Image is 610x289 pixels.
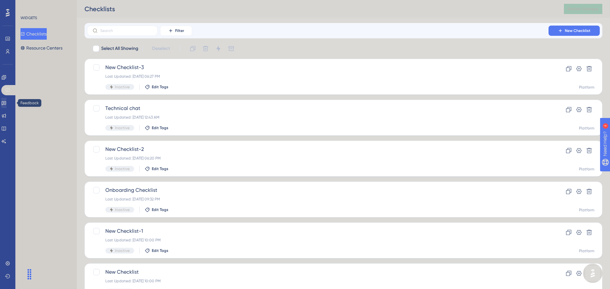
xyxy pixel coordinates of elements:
div: Last Updated: [DATE] 06:20 PM [105,156,530,161]
span: Publish Changes [568,6,598,12]
button: Resource Centers [20,42,62,54]
div: Platform [579,85,594,90]
span: New Checklist-1 [105,227,530,235]
button: New Checklist [549,26,600,36]
div: Platform [579,207,594,213]
button: Checklists [20,28,47,40]
div: Last Updated: [DATE] 10:00 PM [105,278,530,284]
span: Inactive [115,84,130,90]
div: Platform [579,167,594,172]
span: Onboarding Checklist [105,186,530,194]
span: Inactive [115,248,130,253]
div: Last Updated: [DATE] 09:32 PM [105,197,530,202]
span: Edit Tags [152,166,168,171]
div: Drag [24,265,35,284]
div: Last Updated: [DATE] 10:00 PM [105,238,530,243]
div: Platform [579,126,594,131]
span: New Checklist-2 [105,145,530,153]
button: Edit Tags [145,248,168,253]
div: WIDGETS [20,15,37,20]
button: Edit Tags [145,125,168,130]
span: Edit Tags [152,207,168,212]
span: Inactive [115,166,130,171]
button: Filter [160,26,192,36]
div: Last Updated: [DATE] 12:43 AM [105,115,530,120]
span: Inactive [115,125,130,130]
button: Edit Tags [145,84,168,90]
span: Filter [175,28,184,33]
span: Select All Showing [101,45,138,52]
span: Edit Tags [152,125,168,130]
iframe: UserGuiding AI Assistant Launcher [583,264,602,283]
span: Technical chat [105,105,530,112]
span: Edit Tags [152,84,168,90]
span: New Checklist [105,268,530,276]
button: Deselect [146,43,176,54]
span: New Checklist-3 [105,64,530,71]
div: Checklists [85,4,548,13]
button: Edit Tags [145,166,168,171]
div: Platform [579,248,594,254]
span: Edit Tags [152,248,168,253]
button: Publish Changes [564,4,602,14]
input: Search [100,28,152,33]
div: 4 [45,3,46,8]
div: Last Updated: [DATE] 06:27 PM [105,74,530,79]
button: Edit Tags [145,207,168,212]
span: Need Help? [15,2,40,9]
span: Inactive [115,207,130,212]
span: Deselect [152,45,170,52]
span: New Checklist [565,28,590,33]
